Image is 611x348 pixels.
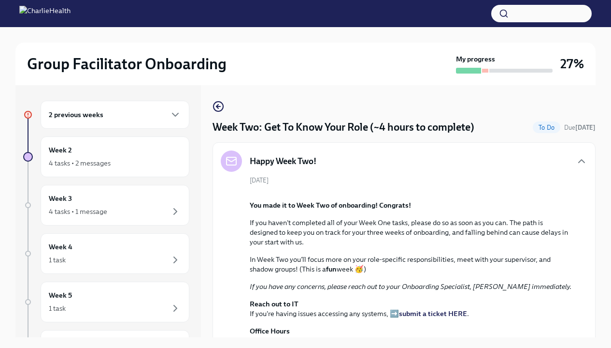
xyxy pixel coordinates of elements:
div: 4 tasks • 1 message [49,207,107,216]
strong: Reach out to IT [250,300,298,308]
a: Week 51 task [23,282,189,322]
strong: My progress [456,54,495,64]
h6: 2 previous weeks [49,109,103,120]
em: If you have any concerns, please reach out to your Onboarding Specialist, [PERSON_NAME] immediately. [250,282,571,291]
a: Week 34 tasks • 1 message [23,185,189,226]
p: In Week Two you'll focus more on your role-specific responsibilities, meet with your supervisor, ... [250,255,572,274]
span: [DATE] [250,176,269,185]
h6: Week 2 [49,145,72,155]
h6: Week 5 [49,290,72,301]
div: 1 task [49,303,66,313]
h5: Happy Week Two! [250,155,316,167]
p: If you haven't completed all of your Week One tasks, please do so as soon as you can. The path is... [250,218,572,247]
h2: Group Facilitator Onboarding [27,54,227,74]
a: submit a ticket HERE [399,309,467,318]
a: Week 24 tasks • 2 messages [23,136,189,177]
h6: Week 3 [49,193,72,204]
h6: Week 4 [49,242,72,252]
span: To Do [533,124,560,131]
p: If you're having issues accessing any systems, ➡️ . [250,299,572,318]
strong: fun [326,265,337,273]
span: September 29th, 2025 10:00 [564,123,596,132]
div: 2 previous weeks [41,101,189,129]
strong: Office Hours [250,327,290,335]
span: Due [564,124,596,131]
h3: 27% [560,55,584,73]
strong: You made it to Week Two of onboarding! Congrats! [250,201,411,210]
div: 4 tasks • 2 messages [49,158,111,168]
h4: Week Two: Get To Know Your Role (~4 hours to complete) [213,120,474,135]
img: CharlieHealth [19,6,71,21]
strong: [DATE] [575,124,596,131]
div: 1 task [49,255,66,265]
a: Week 41 task [23,233,189,274]
strong: Onboarding Office Hour every [DATE] from 3-4pm MT [313,336,483,345]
